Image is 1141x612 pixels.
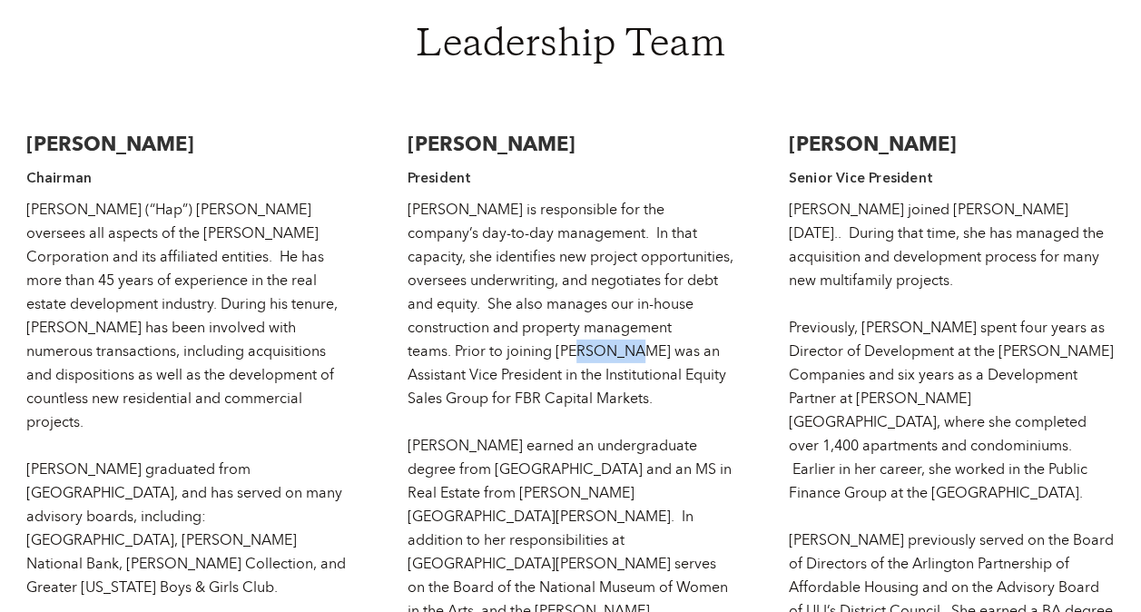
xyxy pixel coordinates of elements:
[408,167,734,189] h4: President
[789,131,1116,158] h3: [PERSON_NAME]
[26,167,353,189] h4: Chairman
[172,27,970,67] h1: Leadership Team
[26,131,353,158] h3: [PERSON_NAME]
[26,198,353,599] div: [PERSON_NAME] (“Hap”) [PERSON_NAME] oversees all aspects of the [PERSON_NAME] Corporation and its...
[789,167,1116,189] h4: Senior Vice President
[408,131,734,158] h3: [PERSON_NAME]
